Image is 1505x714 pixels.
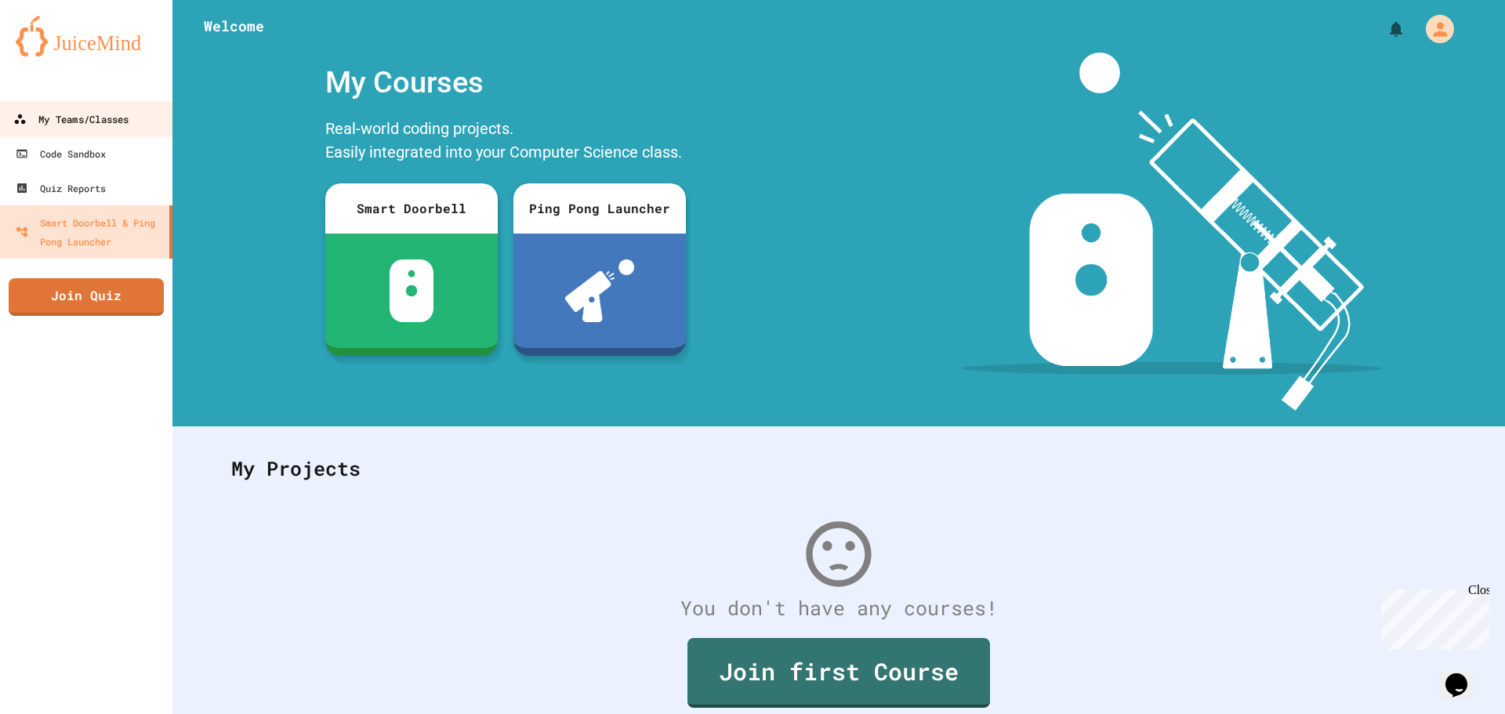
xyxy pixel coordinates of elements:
[9,278,164,316] a: Join Quiz
[16,144,106,163] div: Code Sandbox
[216,438,1462,499] div: My Projects
[325,183,498,234] div: Smart Doorbell
[317,53,694,113] div: My Courses
[6,6,108,100] div: Chat with us now!Close
[16,179,106,198] div: Quiz Reports
[565,259,635,322] img: ppl-with-ball.png
[1409,11,1458,47] div: My Account
[317,113,694,172] div: Real-world coding projects. Easily integrated into your Computer Science class.
[962,53,1382,411] img: banner-image-my-projects.png
[13,110,129,129] div: My Teams/Classes
[687,638,990,708] a: Join first Course
[1358,16,1409,42] div: My Notifications
[16,213,163,251] div: Smart Doorbell & Ping Pong Launcher
[1439,651,1489,698] iframe: chat widget
[1375,583,1489,650] iframe: chat widget
[513,183,686,234] div: Ping Pong Launcher
[16,16,157,56] img: logo-orange.svg
[390,259,434,322] img: sdb-white.svg
[216,593,1462,623] div: You don't have any courses!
